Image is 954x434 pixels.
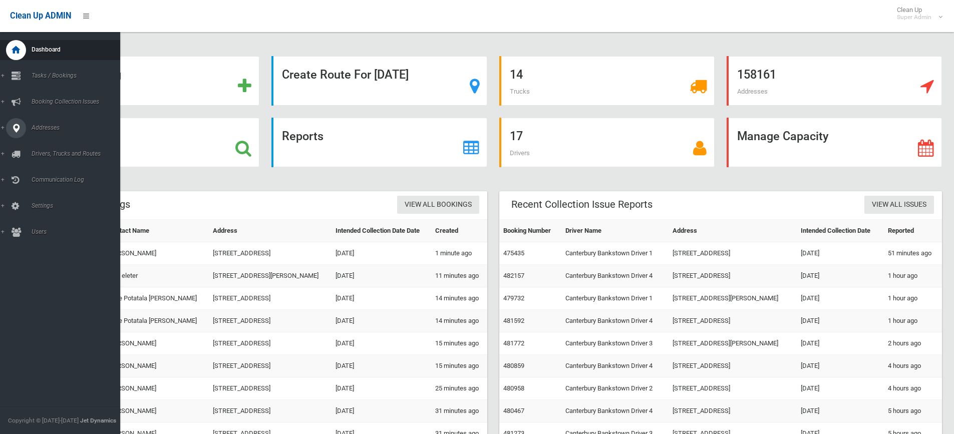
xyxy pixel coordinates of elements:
[669,332,796,355] td: [STREET_ADDRESS][PERSON_NAME]
[209,377,332,400] td: [STREET_ADDRESS]
[209,220,332,242] th: Address
[431,332,487,355] td: 15 minutes ago
[503,249,524,257] a: 475435
[80,417,116,424] strong: Jet Dynamics
[797,332,884,355] td: [DATE]
[10,11,71,21] span: Clean Up ADMIN
[209,332,332,355] td: [STREET_ADDRESS]
[797,355,884,377] td: [DATE]
[431,265,487,287] td: 11 minutes ago
[332,220,431,242] th: Intended Collection Date Date
[503,294,524,302] a: 479732
[431,310,487,332] td: 14 minutes ago
[209,287,332,310] td: [STREET_ADDRESS]
[503,272,524,279] a: 482157
[561,265,669,287] td: Canterbury Bankstown Driver 4
[897,14,931,21] small: Super Admin
[271,118,487,167] a: Reports
[29,228,128,235] span: Users
[209,242,332,265] td: [STREET_ADDRESS]
[727,118,942,167] a: Manage Capacity
[209,355,332,377] td: [STREET_ADDRESS]
[332,400,431,422] td: [DATE]
[884,242,942,265] td: 51 minutes ago
[797,242,884,265] td: [DATE]
[884,310,942,332] td: 1 hour ago
[797,265,884,287] td: [DATE]
[332,242,431,265] td: [DATE]
[499,56,715,106] a: 14 Trucks
[8,417,79,424] span: Copyright © [DATE]-[DATE]
[29,124,128,131] span: Addresses
[797,287,884,310] td: [DATE]
[510,149,530,157] span: Drivers
[561,310,669,332] td: Canterbury Bankstown Driver 4
[727,56,942,106] a: 158161 Addresses
[29,72,128,79] span: Tasks / Bookings
[271,56,487,106] a: Create Route For [DATE]
[499,220,562,242] th: Booking Number
[104,377,209,400] td: [PERSON_NAME]
[561,220,669,242] th: Driver Name
[503,407,524,414] a: 480467
[104,265,209,287] td: Fida eleter
[510,88,530,95] span: Trucks
[332,287,431,310] td: [DATE]
[510,68,523,82] strong: 14
[499,195,665,214] header: Recent Collection Issue Reports
[209,310,332,332] td: [STREET_ADDRESS]
[29,176,128,183] span: Communication Log
[561,287,669,310] td: Canterbury Bankstown Driver 1
[884,377,942,400] td: 4 hours ago
[669,287,796,310] td: [STREET_ADDRESS][PERSON_NAME]
[669,220,796,242] th: Address
[884,332,942,355] td: 2 hours ago
[561,400,669,422] td: Canterbury Bankstown Driver 4
[332,355,431,377] td: [DATE]
[282,68,409,82] strong: Create Route For [DATE]
[503,362,524,369] a: 480859
[884,287,942,310] td: 1 hour ago
[510,129,523,143] strong: 17
[332,310,431,332] td: [DATE]
[797,377,884,400] td: [DATE]
[332,332,431,355] td: [DATE]
[104,332,209,355] td: [PERSON_NAME]
[561,355,669,377] td: Canterbury Bankstown Driver 4
[892,6,941,21] span: Clean Up
[797,310,884,332] td: [DATE]
[669,377,796,400] td: [STREET_ADDRESS]
[503,317,524,324] a: 481592
[797,220,884,242] th: Intended Collection Date
[737,129,828,143] strong: Manage Capacity
[669,400,796,422] td: [STREET_ADDRESS]
[669,310,796,332] td: [STREET_ADDRESS]
[397,196,479,214] a: View All Bookings
[561,332,669,355] td: Canterbury Bankstown Driver 3
[737,88,768,95] span: Addresses
[884,220,942,242] th: Reported
[29,150,128,157] span: Drivers, Trucks and Routes
[669,355,796,377] td: [STREET_ADDRESS]
[104,310,209,332] td: Mele Potatala [PERSON_NAME]
[104,400,209,422] td: [PERSON_NAME]
[29,46,128,53] span: Dashboard
[797,400,884,422] td: [DATE]
[209,400,332,422] td: [STREET_ADDRESS]
[209,265,332,287] td: [STREET_ADDRESS][PERSON_NAME]
[503,384,524,392] a: 480958
[669,265,796,287] td: [STREET_ADDRESS]
[864,196,934,214] a: View All Issues
[499,118,715,167] a: 17 Drivers
[29,202,128,209] span: Settings
[431,377,487,400] td: 25 minutes ago
[104,355,209,377] td: [PERSON_NAME]
[884,265,942,287] td: 1 hour ago
[431,287,487,310] td: 14 minutes ago
[884,355,942,377] td: 4 hours ago
[884,400,942,422] td: 5 hours ago
[669,242,796,265] td: [STREET_ADDRESS]
[561,377,669,400] td: Canterbury Bankstown Driver 2
[332,377,431,400] td: [DATE]
[104,287,209,310] td: Mele Potatala [PERSON_NAME]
